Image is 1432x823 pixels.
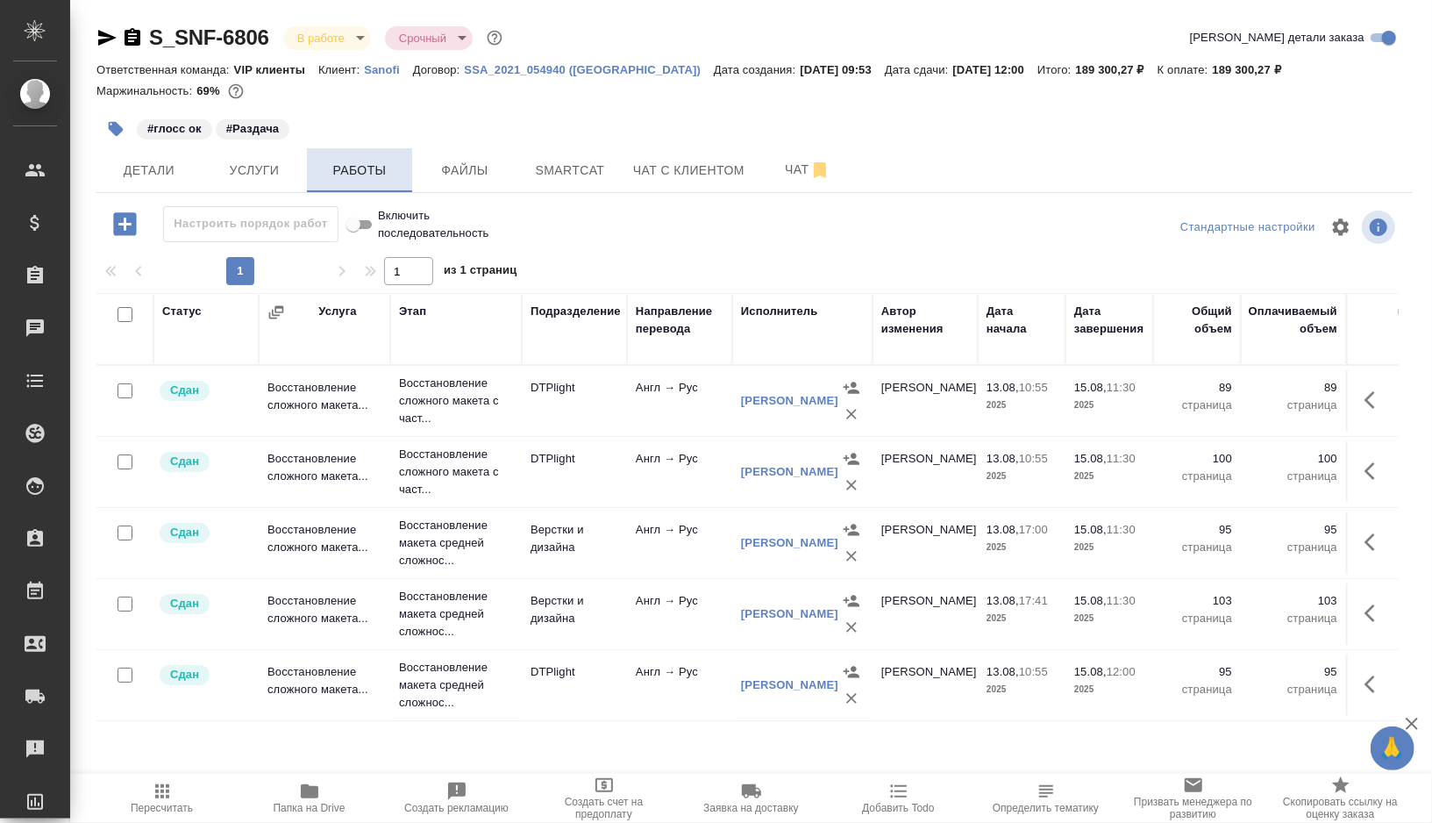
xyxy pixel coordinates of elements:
[873,512,978,574] td: [PERSON_NAME]
[1354,663,1396,705] button: Здесь прячутся важные кнопки
[987,468,1057,485] p: 2025
[741,303,818,320] div: Исполнитель
[987,539,1057,556] p: 2025
[838,446,865,472] button: Назначить
[162,303,202,320] div: Статус
[1354,450,1396,492] button: Здесь прячутся важные кнопки
[1250,397,1337,414] p: страница
[809,160,830,181] svg: Отписаться
[741,607,838,620] a: [PERSON_NAME]
[1019,452,1048,465] p: 10:55
[158,663,250,687] div: Менеджер проверил работу исполнителя, передает ее на следующий этап
[259,583,390,645] td: Восстановление сложного макета...
[522,370,627,432] td: DTPlight
[1250,450,1337,468] p: 100
[89,774,236,823] button: Пересчитать
[96,110,135,148] button: Добавить тэг
[873,441,978,503] td: [PERSON_NAME]
[1162,592,1232,610] p: 103
[464,63,714,76] p: SSA_2021_054940 ([GEOGRAPHIC_DATA])
[1130,796,1257,820] span: Призвать менеджера по развитию
[1162,539,1232,556] p: страница
[259,370,390,432] td: Восстановление сложного макета...
[444,260,517,285] span: из 1 страниц
[952,63,1037,76] p: [DATE] 12:00
[1378,730,1407,767] span: 🙏
[1107,665,1136,678] p: 12:00
[873,655,978,716] td: [PERSON_NAME]
[1074,397,1144,414] p: 2025
[987,381,1019,394] p: 13.08,
[170,595,199,612] p: Сдан
[881,303,969,338] div: Автор изменения
[800,63,885,76] p: [DATE] 09:53
[1019,594,1048,607] p: 17:41
[236,774,383,823] button: Папка на Drive
[522,512,627,574] td: Верстки и дизайна
[636,303,723,338] div: Направление перевода
[1074,303,1144,338] div: Дата завершения
[987,665,1019,678] p: 13.08,
[1120,774,1267,823] button: Призвать менеджера по развитию
[531,303,621,320] div: Подразделение
[703,802,798,814] span: Заявка на доставку
[135,120,214,135] span: глосс ок
[364,63,413,76] p: Sanofi
[212,160,296,182] span: Услуги
[383,774,531,823] button: Создать рекламацию
[147,120,202,138] p: #глосс ок
[741,465,838,478] a: [PERSON_NAME]
[838,685,865,712] button: Удалить
[259,512,390,574] td: Восстановление сложного макета...
[1320,206,1362,248] span: Настроить таблицу
[259,655,390,716] td: Восстановление сложного макета...
[1158,63,1213,76] p: К оплате:
[318,63,364,76] p: Клиент:
[1074,681,1144,698] p: 2025
[1250,592,1337,610] p: 103
[838,614,865,641] button: Удалить
[838,659,865,685] button: Назначить
[149,25,269,49] a: S_SNF-6806
[714,63,800,76] p: Дата создания:
[1176,214,1320,241] div: split button
[101,206,149,242] button: Добавить работу
[1354,379,1396,421] button: Здесь прячутся важные кнопки
[522,583,627,645] td: Верстки и дизайна
[987,303,1057,338] div: Дата начала
[1162,397,1232,414] p: страница
[627,370,732,432] td: Англ → Рус
[1037,63,1075,76] p: Итого:
[987,594,1019,607] p: 13.08,
[1074,539,1144,556] p: 2025
[1162,663,1232,681] p: 95
[1249,303,1337,338] div: Оплачиваемый объем
[528,160,612,182] span: Smartcat
[741,536,838,549] a: [PERSON_NAME]
[1162,468,1232,485] p: страница
[741,394,838,407] a: [PERSON_NAME]
[399,588,513,641] p: Восстановление макета средней сложнос...
[158,450,250,474] div: Менеджер проверил работу исполнителя, передает ее на следующий этап
[1074,665,1107,678] p: 15.08,
[1019,523,1048,536] p: 17:00
[741,678,838,691] a: [PERSON_NAME]
[1107,381,1136,394] p: 11:30
[122,27,143,48] button: Скопировать ссылку
[838,588,865,614] button: Назначить
[1074,468,1144,485] p: 2025
[1107,523,1136,536] p: 11:30
[678,774,825,823] button: Заявка на доставку
[259,441,390,503] td: Восстановление сложного макета...
[627,441,732,503] td: Англ → Рус
[1250,681,1337,698] p: страница
[838,375,865,401] button: Назначить
[541,796,667,820] span: Создать счет на предоплату
[987,397,1057,414] p: 2025
[196,84,224,97] p: 69%
[838,472,865,498] button: Удалить
[766,159,850,181] span: Чат
[862,802,934,814] span: Добавить Todo
[1162,521,1232,539] p: 95
[385,26,473,50] div: В работе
